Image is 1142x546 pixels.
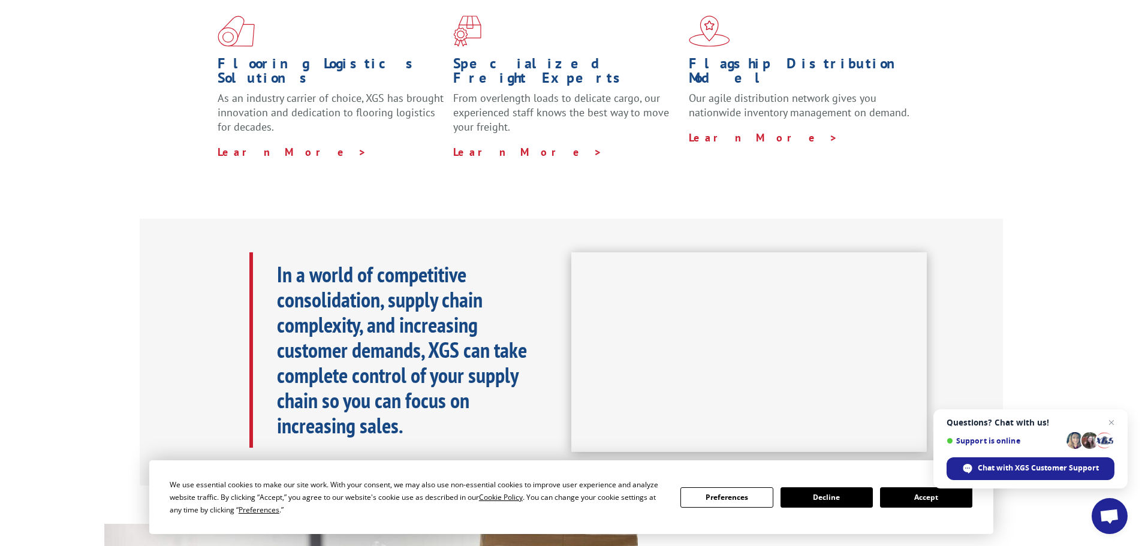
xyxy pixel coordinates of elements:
button: Accept [880,487,972,508]
a: Learn More > [453,145,602,159]
h1: Flagship Distribution Model [689,56,915,91]
div: We use essential cookies to make our site work. With your consent, we may also use non-essential ... [170,478,666,516]
div: Chat with XGS Customer Support [947,457,1114,480]
b: In a world of competitive consolidation, supply chain complexity, and increasing customer demands... [277,260,527,439]
img: xgs-icon-focused-on-flooring-red [453,16,481,47]
h1: Flooring Logistics Solutions [218,56,444,91]
h1: Specialized Freight Experts [453,56,680,91]
a: Learn More > [218,145,367,159]
p: From overlength loads to delicate cargo, our experienced staff knows the best way to move your fr... [453,91,680,144]
span: Support is online [947,436,1062,445]
button: Decline [781,487,873,508]
span: Our agile distribution network gives you nationwide inventory management on demand. [689,91,909,119]
span: As an industry carrier of choice, XGS has brought innovation and dedication to flooring logistics... [218,91,444,134]
span: Chat with XGS Customer Support [978,463,1099,473]
span: Preferences [239,505,279,515]
span: Questions? Chat with us! [947,418,1114,427]
button: Preferences [680,487,773,508]
div: Cookie Consent Prompt [149,460,993,534]
span: Close chat [1104,415,1119,430]
a: Learn More > [689,131,838,144]
img: xgs-icon-total-supply-chain-intelligence-red [218,16,255,47]
img: xgs-icon-flagship-distribution-model-red [689,16,730,47]
span: Cookie Policy [479,492,523,502]
iframe: XGS Logistics Solutions [571,252,927,453]
div: Open chat [1092,498,1128,534]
